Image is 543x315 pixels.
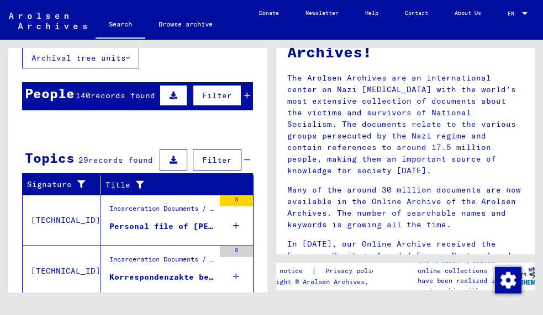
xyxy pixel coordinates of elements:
[109,221,214,232] div: Personal file of [PERSON_NAME], born on [DEMOGRAPHIC_DATA]
[27,179,87,190] div: Signature
[287,184,524,231] p: Many of the around 30 million documents are now available in the Online Archive of the Arolsen Ar...
[317,265,393,277] a: Privacy policy
[109,204,214,219] div: Incarceration Documents / Camps and Ghettos / Herzogenbusch-Vught Concentration Camp / Individual...
[256,265,393,277] div: |
[193,85,241,106] button: Filter
[96,11,145,40] a: Search
[418,276,503,296] p: have been realized in partnership with
[256,265,312,277] a: Legal notice
[109,271,214,283] div: Korrespondenzakte bezüglich [PERSON_NAME]
[76,90,91,100] span: 140
[508,10,514,17] mat-select-trigger: EN
[106,179,226,191] div: Title
[287,238,524,285] p: In [DATE], our Online Archive received the European Heritage Award / Europa Nostra Award 2020, Eu...
[202,90,232,100] span: Filter
[9,13,87,29] img: Arolsen_neg.svg
[25,83,75,103] div: People
[202,155,232,165] span: Filter
[287,72,524,177] p: The Arolsen Archives are an international center on Nazi [MEDICAL_DATA] with the world’s most ext...
[494,266,521,293] div: Zustimmung ändern
[91,90,155,100] span: records found
[106,176,240,194] div: Title
[256,277,393,287] p: Copyright © Arolsen Archives, 2021
[495,267,521,293] img: Zustimmung ändern
[145,11,226,38] a: Browse archive
[109,254,214,270] div: Incarceration Documents / Camps and Ghettos / Camps in [GEOGRAPHIC_DATA] and [GEOGRAPHIC_DATA] / ...
[193,150,241,170] button: Filter
[418,256,503,276] p: The Arolsen Archives online collections
[27,176,101,194] div: Signature
[22,47,139,68] button: Archival tree units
